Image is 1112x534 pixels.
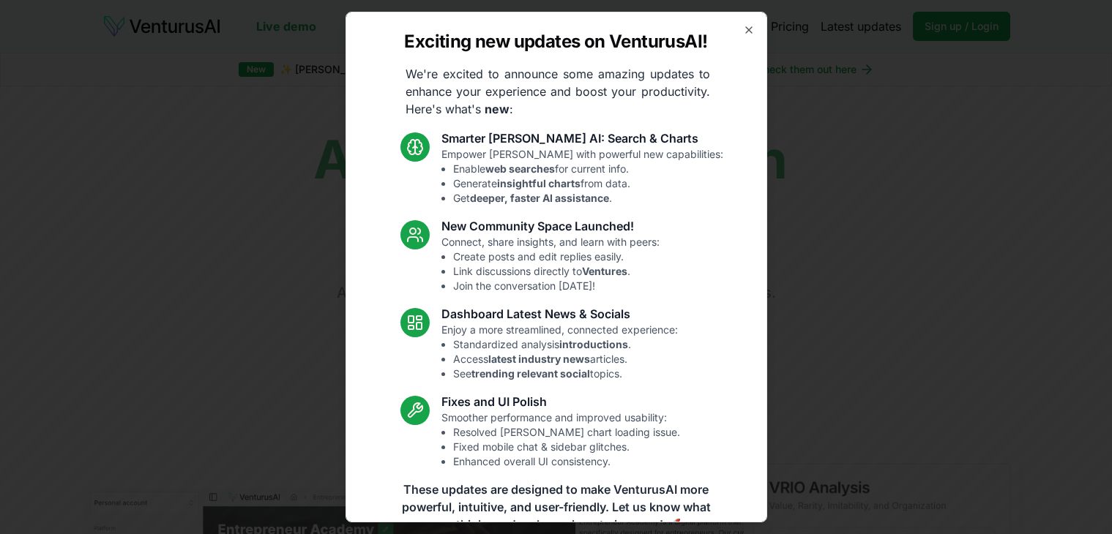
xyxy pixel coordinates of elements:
h3: New Community Space Launched! [441,217,660,235]
li: Enhanced overall UI consistency. [453,454,680,469]
strong: Ventures [582,265,627,277]
strong: latest industry news [488,353,590,365]
p: Empower [PERSON_NAME] with powerful new capabilities: [441,147,723,206]
li: Fixed mobile chat & sidebar glitches. [453,440,680,454]
strong: trending relevant social [471,367,590,380]
li: Access articles. [453,352,678,366]
p: Smoother performance and improved usability: [441,410,680,469]
h2: Exciting new updates on VenturusAI! [404,30,707,53]
li: Resolved [PERSON_NAME] chart loading issue. [453,425,680,440]
p: Enjoy a more streamlined, connected experience: [441,323,678,381]
li: Standardized analysis . [453,337,678,352]
li: Get . [453,191,723,206]
li: Create posts and edit replies easily. [453,249,660,264]
p: These updates are designed to make VenturusAI more powerful, intuitive, and user-friendly. Let us... [392,481,720,533]
p: We're excited to announce some amazing updates to enhance your experience and boost your producti... [394,65,722,118]
strong: web searches [485,162,555,175]
li: Link discussions directly to . [453,264,660,279]
li: See topics. [453,366,678,381]
h3: Fixes and UI Polish [441,393,680,410]
li: Join the conversation [DATE]! [453,279,660,293]
li: Generate from data. [453,176,723,191]
li: Enable for current info. [453,162,723,176]
h3: Dashboard Latest News & Socials [441,305,678,323]
strong: deeper, faster AI assistance [470,192,609,204]
strong: new [485,102,510,116]
strong: insightful charts [497,177,581,189]
p: Connect, share insights, and learn with peers: [441,235,660,293]
h3: Smarter [PERSON_NAME] AI: Search & Charts [441,129,723,147]
strong: introductions [559,338,628,350]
